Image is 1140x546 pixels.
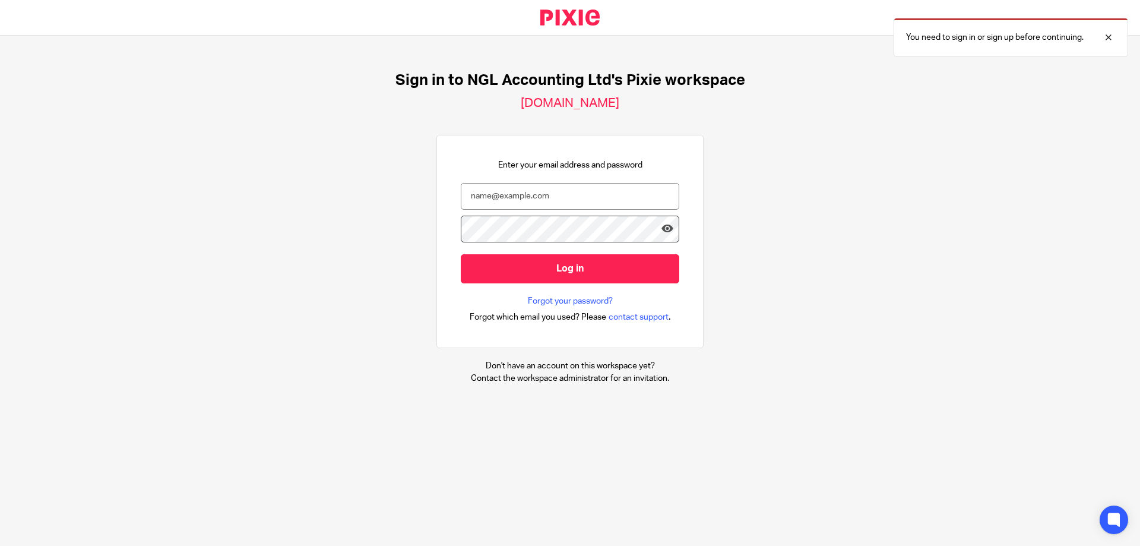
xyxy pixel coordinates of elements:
p: Don't have an account on this workspace yet? [471,360,669,372]
input: name@example.com [461,183,679,210]
a: Forgot your password? [528,295,613,307]
p: Enter your email address and password [498,159,642,171]
span: Forgot which email you used? Please [470,311,606,323]
h2: [DOMAIN_NAME] [521,96,619,111]
span: contact support [609,311,669,323]
p: Contact the workspace administrator for an invitation. [471,373,669,384]
input: Log in [461,254,679,283]
div: . [470,310,671,324]
h1: Sign in to NGL Accounting Ltd's Pixie workspace [395,71,745,90]
p: You need to sign in or sign up before continuing. [906,31,1084,43]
